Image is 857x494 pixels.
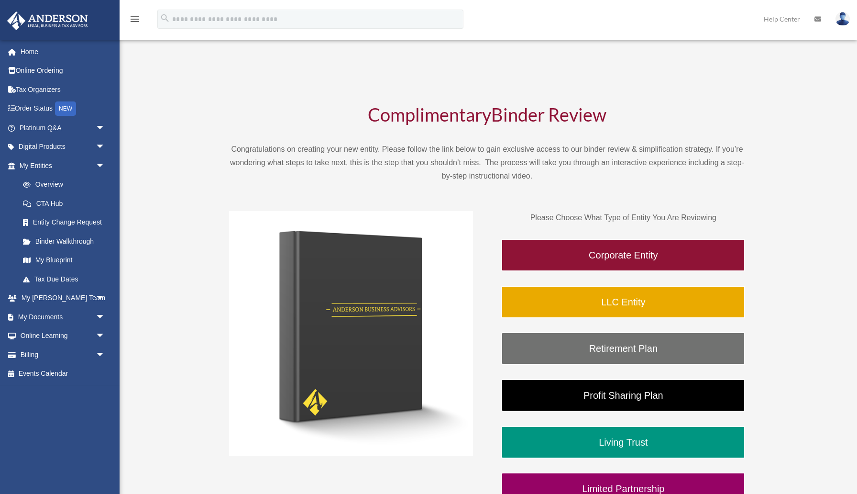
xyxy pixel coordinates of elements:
[4,11,91,30] img: Anderson Advisors Platinum Portal
[7,118,120,137] a: Platinum Q&Aarrow_drop_down
[96,307,115,327] span: arrow_drop_down
[501,211,745,225] p: Please Choose What Type of Entity You Are Reviewing
[7,99,120,119] a: Order StatusNEW
[7,364,120,383] a: Events Calendar
[491,103,606,125] span: Binder Review
[96,289,115,308] span: arrow_drop_down
[129,13,141,25] i: menu
[129,17,141,25] a: menu
[13,175,120,194] a: Overview
[7,137,120,157] a: Digital Productsarrow_drop_down
[13,213,120,232] a: Entity Change Request
[7,326,120,346] a: Online Learningarrow_drop_down
[501,379,745,412] a: Profit Sharing Plan
[7,61,120,80] a: Online Ordering
[96,137,115,157] span: arrow_drop_down
[96,118,115,138] span: arrow_drop_down
[7,156,120,175] a: My Entitiesarrow_drop_down
[96,326,115,346] span: arrow_drop_down
[501,332,745,365] a: Retirement Plan
[96,156,115,176] span: arrow_drop_down
[229,143,746,183] p: Congratulations on creating your new entity. Please follow the link below to gain exclusive acces...
[835,12,850,26] img: User Pic
[501,426,745,459] a: Living Trust
[96,345,115,365] span: arrow_drop_down
[501,239,745,271] a: Corporate Entity
[7,289,120,308] a: My [PERSON_NAME] Teamarrow_drop_down
[7,345,120,364] a: Billingarrow_drop_down
[368,103,491,125] span: Complimentary
[13,194,120,213] a: CTA Hub
[55,101,76,116] div: NEW
[160,13,170,23] i: search
[13,232,115,251] a: Binder Walkthrough
[501,286,745,318] a: LLC Entity
[7,42,120,61] a: Home
[13,251,120,270] a: My Blueprint
[7,80,120,99] a: Tax Organizers
[7,307,120,326] a: My Documentsarrow_drop_down
[13,269,120,289] a: Tax Due Dates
